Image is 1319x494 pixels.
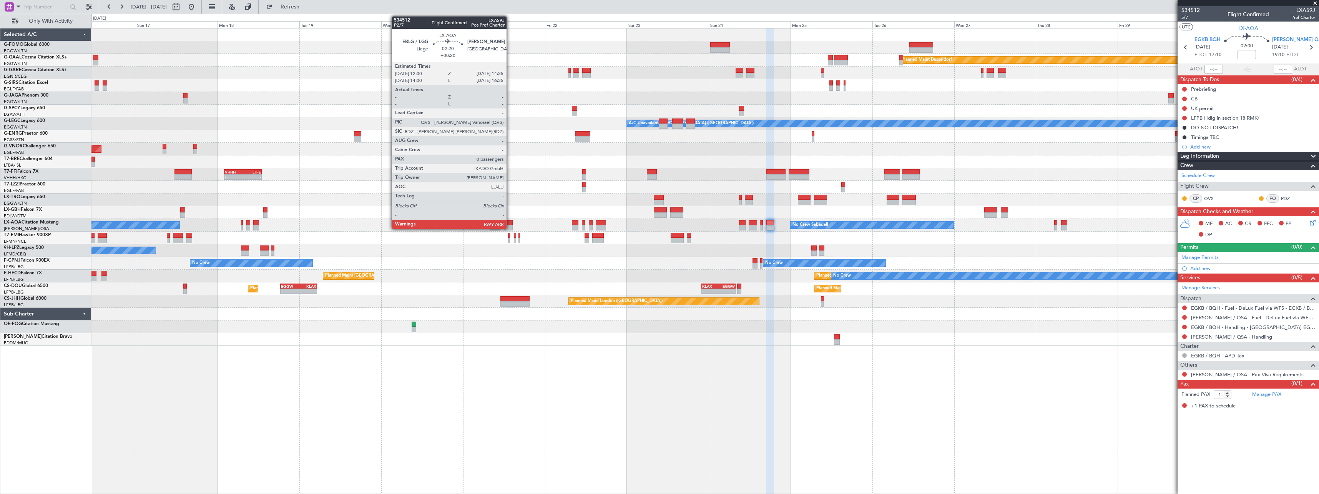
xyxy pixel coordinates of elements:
a: LFPB/LBG [4,302,24,308]
span: Crew [1180,161,1193,170]
div: - [243,175,261,179]
span: [PERSON_NAME] [4,334,42,339]
span: 9H-LPZ [4,245,19,250]
div: Add new [1190,144,1315,150]
div: Planned Maint [GEOGRAPHIC_DATA] ([GEOGRAPHIC_DATA]) [325,270,446,282]
span: CS-DOU [4,284,22,288]
a: Manage Services [1181,284,1220,292]
a: LFPB/LBG [4,277,24,282]
div: Wed 20 [381,21,463,28]
a: LFPB/LBG [4,289,24,295]
a: EGKB / BQH - Handling - [GEOGRAPHIC_DATA] EGKB / [GEOGRAPHIC_DATA] [1191,324,1315,330]
div: EGGW [718,284,734,289]
span: T7-BRE [4,157,20,161]
div: Thu 21 [463,21,545,28]
div: No Crew [765,257,783,269]
div: VHHH [225,170,243,174]
div: No Crew [833,270,851,282]
a: LX-TROLegacy 650 [4,195,45,199]
a: EGNR/CEG [4,73,27,79]
div: Prebriefing [1191,86,1216,92]
span: G-ENRG [4,131,22,136]
div: EGGW [281,284,299,289]
a: EGGW/LTN [4,200,27,206]
a: EDDM/MUC [4,340,28,346]
span: Pax [1180,380,1189,389]
div: Fri 22 [545,21,627,28]
input: --:-- [1204,65,1223,74]
div: Sat 16 [54,21,136,28]
div: FO [1266,194,1279,203]
span: ATOT [1190,65,1203,73]
div: - [702,289,718,294]
a: EGKB / BQH - Fuel - DeLux Fuel via WFS - EGKB / BQH [1191,305,1315,311]
a: VHHH/HKG [4,175,27,181]
span: +1 PAX to schedule [1191,402,1236,410]
span: G-SPCY [4,106,20,110]
div: - [225,175,243,179]
div: KLAX [299,284,316,289]
span: ELDT [1286,51,1299,59]
a: EDLW/DTM [4,213,27,219]
a: LFPB/LBG [4,264,24,270]
span: G-VNOR [4,144,23,149]
div: Tue 19 [299,21,381,28]
div: Mon 18 [218,21,299,28]
div: LTFE [243,170,261,174]
div: Planned Maint [GEOGRAPHIC_DATA] ([GEOGRAPHIC_DATA]) [816,283,937,294]
div: Planned Maint [GEOGRAPHIC_DATA] ([GEOGRAPHIC_DATA]) [816,270,937,282]
a: EGGW/LTN [4,48,27,54]
span: [DATE] [1194,43,1210,51]
a: QVS [1204,195,1221,202]
label: Planned PAX [1181,391,1210,399]
div: UK permit [1191,105,1214,112]
span: F-HECD [4,271,21,275]
span: LX-AOA [4,220,22,225]
a: Manage Permits [1181,254,1219,262]
a: [PERSON_NAME]/QSA [4,226,49,232]
span: FFC [1264,220,1273,228]
a: LFMD/CEQ [4,251,26,257]
a: G-ENRGPraetor 600 [4,131,48,136]
a: G-GAALCessna Citation XLS+ [4,55,67,60]
a: [PERSON_NAME]Citation Bravo [4,334,72,339]
input: Trip Number [23,1,68,13]
span: CS-JHH [4,296,20,301]
span: 17:10 [1209,51,1221,59]
div: Fri 29 [1118,21,1199,28]
a: G-GARECessna Citation XLS+ [4,68,67,72]
a: LX-AOACitation Mustang [4,220,59,225]
span: EGKB BQH [1194,36,1221,44]
span: G-SIRS [4,80,18,85]
div: Flight Confirmed [1228,10,1269,18]
span: FP [1286,220,1291,228]
div: KLAX [702,284,718,289]
a: 9H-LPZLegacy 500 [4,245,44,250]
span: 534512 [1181,6,1200,14]
span: MF [1205,220,1213,228]
span: 02:00 [1241,42,1253,50]
a: F-GPNJFalcon 900EX [4,258,50,263]
span: LX-TRO [4,195,20,199]
div: Add new [1190,265,1315,272]
span: Dispatch To-Dos [1180,75,1219,84]
span: AC [1225,220,1232,228]
a: Manage PAX [1252,391,1281,399]
div: Planned Maint [GEOGRAPHIC_DATA] ([GEOGRAPHIC_DATA]) [250,283,371,294]
span: F-GPNJ [4,258,20,263]
span: 19:10 [1272,51,1284,59]
div: - [281,289,299,294]
div: CB [1191,95,1198,102]
a: T7-FFIFalcon 7X [4,169,38,174]
a: G-JAGAPhenom 300 [4,93,48,98]
span: T7-EMI [4,233,19,237]
button: UTC [1179,23,1193,30]
div: Timings TBC [1191,134,1219,140]
span: Dispatch [1180,294,1201,303]
span: Charter [1180,342,1199,351]
span: CR [1245,220,1251,228]
button: Only With Activity [8,15,83,27]
span: Leg Information [1180,152,1219,161]
a: G-SIRSCitation Excel [4,80,48,85]
a: T7-LZZIPraetor 600 [4,182,45,187]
